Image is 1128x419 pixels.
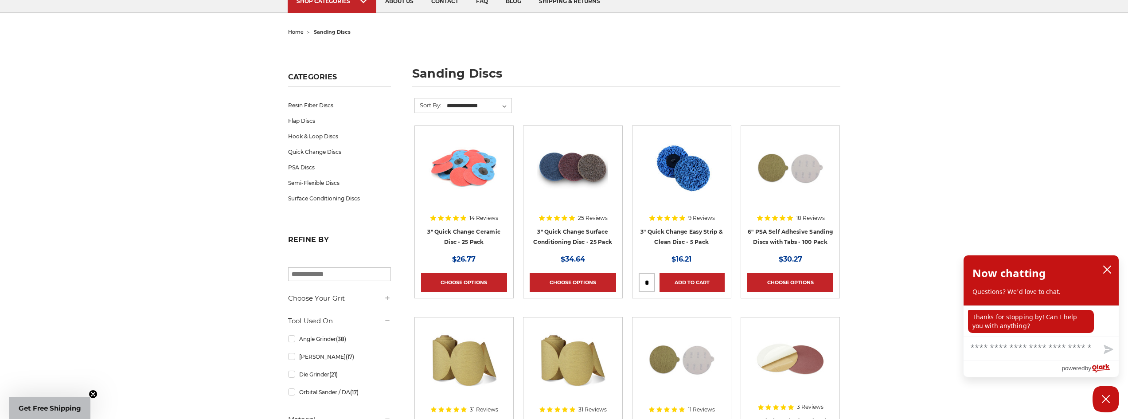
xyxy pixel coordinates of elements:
button: close chatbox [1100,263,1114,276]
span: (21) [329,371,338,378]
a: 3-inch surface conditioning quick change disc by Black Hawk Abrasives [530,132,616,218]
img: 3 inch ceramic roloc discs [429,132,500,203]
span: $34.64 [561,255,585,263]
a: 3 inch ceramic roloc discs [421,132,507,218]
a: Choose Options [747,273,833,292]
img: 5" Sticky Backed Sanding Discs on a roll [537,324,608,395]
p: Questions? We'd love to chat. [972,287,1110,296]
img: 6 inch psa sanding disc [755,132,826,203]
a: 5 inch PSA Disc [639,324,725,410]
span: 14 Reviews [469,215,498,221]
a: 3" Quick Change Easy Strip & Clean Disc - 5 Pack [640,228,723,245]
select: Sort By: [445,99,511,113]
a: Semi-Flexible Discs [288,175,391,191]
a: Angle Grinder [288,331,391,347]
a: 5" Sticky Backed Sanding Discs on a roll [530,324,616,410]
a: Die Grinder [288,367,391,382]
a: Surface Conditioning Discs [288,191,391,206]
span: 25 Reviews [578,215,608,221]
a: Choose Options [530,273,616,292]
span: 18 Reviews [796,215,825,221]
p: Thanks for stopping by! Can I help you with anything? [968,310,1094,333]
img: 6" DA Sanding Discs on a Roll [429,324,500,395]
a: 6" PSA Self Adhesive Sanding Discs with Tabs - 100 Pack [748,228,833,245]
button: Close teaser [89,390,98,399]
label: Sort By: [415,98,441,112]
span: 9 Reviews [688,215,715,221]
span: $16.21 [671,255,691,263]
span: 31 Reviews [578,407,607,412]
div: chat [964,305,1119,337]
a: Flap Discs [288,113,391,129]
h2: Now chatting [972,264,1046,282]
img: 3 inch blue strip it quick change discs by BHA [646,132,717,203]
h1: sanding discs [412,67,840,86]
span: sanding discs [314,29,351,35]
span: $30.27 [779,255,802,263]
img: 5 inch Aluminum Oxide PSA Sanding Disc with Cloth Backing [755,324,826,395]
div: Get Free ShippingClose teaser [9,397,90,419]
a: 3" Quick Change Ceramic Disc - 25 Pack [427,228,500,245]
span: (17) [350,389,359,396]
a: Hook & Loop Discs [288,129,391,144]
a: Orbital Sander / DA [288,384,391,400]
span: (38) [336,336,346,342]
span: 31 Reviews [470,407,498,412]
span: Get Free Shipping [19,404,81,412]
span: 11 Reviews [688,407,715,412]
a: Powered by Olark [1062,360,1119,377]
a: Quick Change Discs [288,144,391,160]
a: Add to Cart [660,273,725,292]
button: Close Chatbox [1093,386,1119,412]
a: 6 inch psa sanding disc [747,132,833,218]
a: 6" DA Sanding Discs on a Roll [421,324,507,410]
span: by [1085,363,1091,374]
a: 3" Quick Change Surface Conditioning Disc - 25 Pack [533,228,612,245]
h5: Tool Used On [288,316,391,326]
img: 3-inch surface conditioning quick change disc by Black Hawk Abrasives [537,132,608,203]
a: PSA Discs [288,160,391,175]
span: (17) [346,353,354,360]
a: Resin Fiber Discs [288,98,391,113]
button: Send message [1097,340,1119,360]
h5: Refine by [288,235,391,249]
span: powered [1062,363,1085,374]
a: [PERSON_NAME] [288,349,391,364]
h5: Choose Your Grit [288,293,391,304]
a: 3 inch blue strip it quick change discs by BHA [639,132,725,218]
span: $26.77 [452,255,476,263]
img: 5 inch PSA Disc [646,324,717,395]
div: olark chatbox [963,255,1119,377]
a: home [288,29,304,35]
h5: Categories [288,73,391,86]
a: Choose Options [421,273,507,292]
a: 5 inch Aluminum Oxide PSA Sanding Disc with Cloth Backing [747,324,833,410]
